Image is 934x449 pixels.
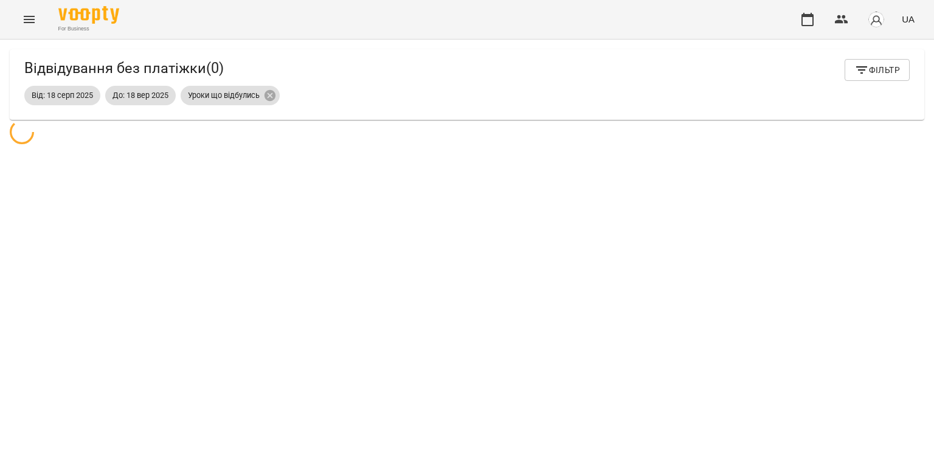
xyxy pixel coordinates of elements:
[854,63,900,77] span: Фільтр
[15,5,44,34] button: Menu
[845,59,910,81] button: Фільтр
[897,8,919,30] button: UA
[105,90,176,101] span: До: 18 вер 2025
[58,25,119,33] span: For Business
[58,6,119,24] img: Voopty Logo
[24,59,224,78] h5: Відвідування без платіжки ( 0 )
[181,86,280,105] div: Уроки що відбулись
[902,13,915,26] span: UA
[181,90,267,101] span: Уроки що відбулись
[24,90,100,101] span: Від: 18 серп 2025
[868,11,885,28] img: avatar_s.png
